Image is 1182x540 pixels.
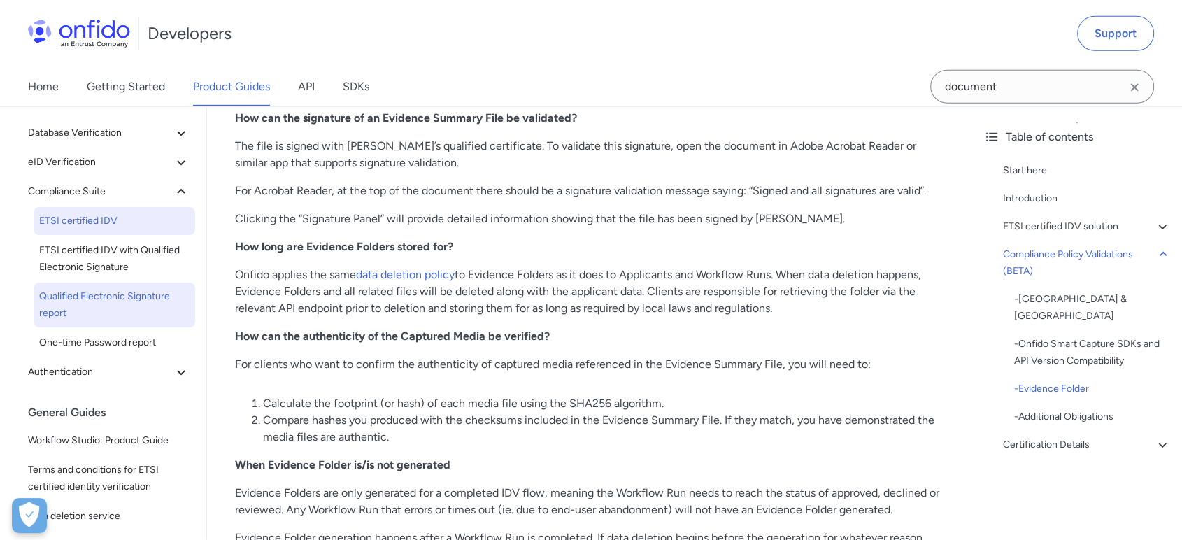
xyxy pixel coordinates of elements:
[263,395,944,412] li: Calculate the footprint (or hash) of each media file using the SHA256 algorithm.
[39,213,190,229] span: ETSI certified IDV
[193,67,270,106] a: Product Guides
[235,111,577,125] strong: How can the signature of an Evidence Summary File be validated?
[28,125,173,141] span: Database Verification
[12,498,47,533] div: Cookie Preferences
[22,427,195,455] a: Workflow Studio: Product Guide
[34,283,195,327] a: Qualified Electronic Signature report
[28,67,59,106] a: Home
[1003,218,1171,235] a: ETSI certified IDV solution
[12,498,47,533] button: Open Preferences
[1014,291,1171,325] div: - [GEOGRAPHIC_DATA] & [GEOGRAPHIC_DATA]
[235,485,944,518] p: Evidence Folders are only generated for a completed IDV flow, meaning the Workflow Run needs to r...
[1014,291,1171,325] a: -[GEOGRAPHIC_DATA] & [GEOGRAPHIC_DATA]
[235,458,450,471] strong: When Evidence Folder is/is not generated
[28,399,201,427] div: General Guides
[1003,162,1171,179] a: Start here
[1014,408,1171,425] div: - Additional Obligations
[1014,408,1171,425] a: -Additional Obligations
[39,288,190,322] span: Qualified Electronic Signature report
[22,119,195,147] button: Database Verification
[983,129,1171,145] div: Table of contents
[235,240,453,253] strong: How long are Evidence Folders stored for?
[235,138,944,171] p: The file is signed with [PERSON_NAME]’s qualified certificate. To validate this signature, open t...
[28,183,173,200] span: Compliance Suite
[28,20,130,48] img: Onfido Logo
[28,462,190,495] span: Terms and conditions for ETSI certified identity verification
[28,154,173,171] span: eID Verification
[39,334,190,351] span: One-time Password report
[22,456,195,501] a: Terms and conditions for ETSI certified identity verification
[148,22,232,45] h1: Developers
[930,70,1154,104] input: Onfido search input field
[28,508,190,525] span: Data deletion service
[235,329,550,343] strong: How can the authenticity of the Captured Media be verified?
[1003,246,1171,280] a: Compliance Policy Validations (BETA)
[343,67,369,106] a: SDKs
[22,148,195,176] button: eID Verification
[34,236,195,281] a: ETSI certified IDV with Qualified Electronic Signature
[28,364,173,381] span: Authentication
[22,178,195,206] button: Compliance Suite
[87,67,165,106] a: Getting Started
[235,183,944,199] p: For Acrobat Reader, at the top of the document there should be a signature validation message say...
[22,502,195,530] a: Data deletion service
[22,358,195,386] button: Authentication
[28,432,190,449] span: Workflow Studio: Product Guide
[1014,381,1171,397] div: - Evidence Folder
[1014,381,1171,397] a: -Evidence Folder
[235,211,944,227] p: Clicking the “Signature Panel” will provide detailed information showing that the file has been s...
[356,268,455,281] a: data deletion policy
[39,242,190,276] span: ETSI certified IDV with Qualified Electronic Signature
[1003,190,1171,207] a: Introduction
[298,67,315,106] a: API
[1014,336,1171,369] div: - Onfido Smart Capture SDKs and API Version Compatibility
[1126,79,1143,96] svg: Clear search field button
[34,207,195,235] a: ETSI certified IDV
[1014,336,1171,369] a: -Onfido Smart Capture SDKs and API Version Compatibility
[1077,16,1154,51] a: Support
[235,267,944,317] p: Onfido applies the same to Evidence Folders as it does to Applicants and Workflow Runs. When data...
[1003,436,1171,453] a: Certification Details
[34,329,195,357] a: One-time Password report
[263,412,944,446] li: Compare hashes you produced with the checksums included in the Evidence Summary File. If they mat...
[235,356,944,373] p: For clients who want to confirm the authenticity of captured media referenced in the Evidence Sum...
